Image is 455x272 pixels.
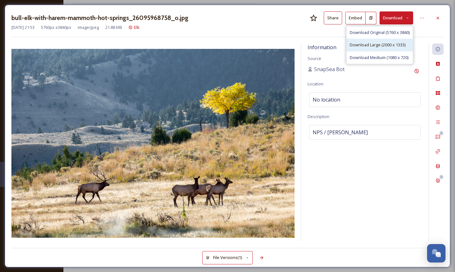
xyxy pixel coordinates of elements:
[134,24,140,30] span: Elk
[350,30,410,36] span: Download Original (5760 x 3840)
[78,24,99,30] span: image/jpeg
[11,24,35,30] span: [DATE] 21:53
[313,129,368,136] span: NPS / [PERSON_NAME]
[202,251,253,264] button: File Versions(1)
[308,81,323,87] span: Location
[308,114,329,119] span: Description
[345,12,366,24] button: Embed
[11,49,295,238] img: 9G09ukj0ESYAAAAAAAAm7Abull-elk-with-harem-mammoth-hot-springs_26095968758_o.jpg
[308,44,336,51] span: Information
[41,24,71,30] span: 5760 px x 3840 px
[427,244,445,262] button: Open Chat
[350,55,408,61] span: Download Medium (1080 x 720)
[324,11,342,24] button: Share
[308,56,321,61] span: Source
[314,65,345,73] span: SnapSea Bot
[439,175,444,179] div: 0
[11,13,188,23] h3: bull-elk-with-harem-mammoth-hot-springs_26095968758_o.jpg
[350,42,406,48] span: Download Large (2000 x 1333)
[439,131,444,136] div: 0
[105,24,122,30] span: 21.88 MB
[380,11,413,24] button: Download
[313,96,340,103] span: No location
